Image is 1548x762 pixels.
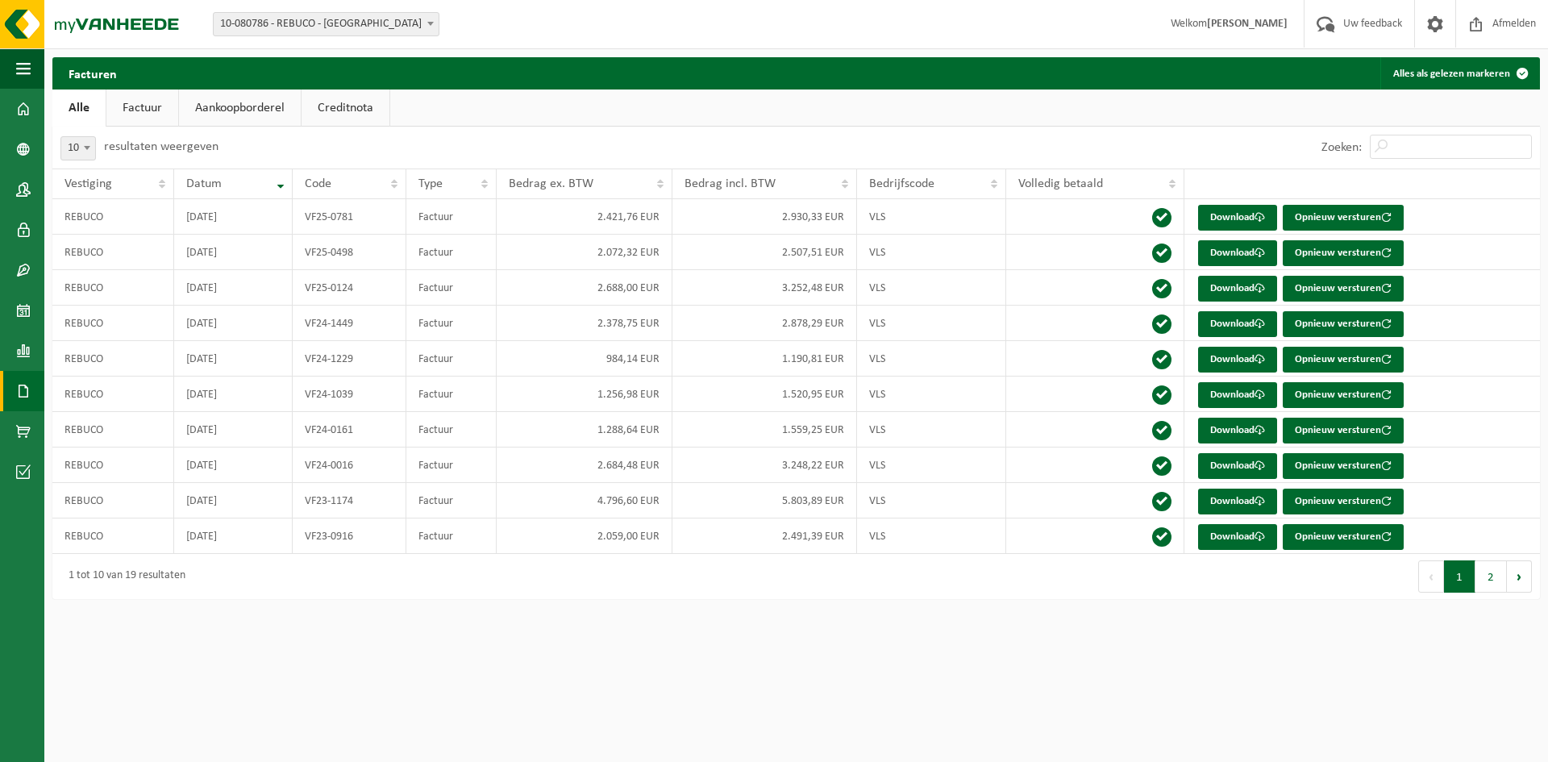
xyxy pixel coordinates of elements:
td: VF25-0124 [293,270,406,306]
td: VLS [857,341,1006,377]
td: VLS [857,483,1006,518]
td: 1.520,95 EUR [672,377,857,412]
button: Opnieuw versturen [1283,347,1404,373]
a: Download [1198,276,1277,302]
td: [DATE] [174,448,293,483]
h2: Facturen [52,57,133,89]
button: Opnieuw versturen [1283,418,1404,443]
td: VF24-1039 [293,377,406,412]
td: VF25-0498 [293,235,406,270]
span: Type [418,177,443,190]
td: 2.507,51 EUR [672,235,857,270]
div: 1 tot 10 van 19 resultaten [60,562,185,591]
a: Download [1198,205,1277,231]
button: Opnieuw versturen [1283,524,1404,550]
td: 1.256,98 EUR [497,377,672,412]
td: VLS [857,377,1006,412]
td: VLS [857,306,1006,341]
td: [DATE] [174,306,293,341]
span: Vestiging [64,177,112,190]
td: Factuur [406,518,497,554]
td: VF24-1449 [293,306,406,341]
td: 1.190,81 EUR [672,341,857,377]
td: REBUCO [52,270,174,306]
td: 4.796,60 EUR [497,483,672,518]
button: Opnieuw versturen [1283,311,1404,337]
td: REBUCO [52,483,174,518]
td: 2.930,33 EUR [672,199,857,235]
a: Download [1198,311,1277,337]
a: Factuur [106,90,178,127]
td: VLS [857,412,1006,448]
td: REBUCO [52,377,174,412]
td: [DATE] [174,341,293,377]
td: Factuur [406,377,497,412]
td: VF23-0916 [293,518,406,554]
a: Download [1198,489,1277,514]
span: 10-080786 - REBUCO - GERAARDSBERGEN [213,12,439,36]
a: Download [1198,524,1277,550]
button: Opnieuw versturen [1283,453,1404,479]
td: 2.059,00 EUR [497,518,672,554]
td: Factuur [406,341,497,377]
span: 10 [60,136,96,160]
td: VF25-0781 [293,199,406,235]
td: Factuur [406,483,497,518]
td: 2.688,00 EUR [497,270,672,306]
td: 3.252,48 EUR [672,270,857,306]
td: Factuur [406,306,497,341]
td: [DATE] [174,412,293,448]
button: Opnieuw versturen [1283,382,1404,408]
label: Zoeken: [1321,141,1362,154]
button: Previous [1418,560,1444,593]
button: Alles als gelezen markeren [1380,57,1538,90]
button: 2 [1475,560,1507,593]
td: VF23-1174 [293,483,406,518]
strong: [PERSON_NAME] [1207,18,1288,30]
a: Download [1198,240,1277,266]
td: REBUCO [52,518,174,554]
a: Aankoopborderel [179,90,301,127]
button: Next [1507,560,1532,593]
a: Download [1198,382,1277,408]
td: REBUCO [52,306,174,341]
td: VF24-0161 [293,412,406,448]
td: REBUCO [52,199,174,235]
td: REBUCO [52,341,174,377]
td: [DATE] [174,377,293,412]
td: VF24-0016 [293,448,406,483]
label: resultaten weergeven [104,140,218,153]
td: Factuur [406,235,497,270]
button: 1 [1444,560,1475,593]
td: 2.878,29 EUR [672,306,857,341]
span: Volledig betaald [1018,177,1103,190]
td: REBUCO [52,412,174,448]
td: VLS [857,270,1006,306]
td: [DATE] [174,235,293,270]
a: Download [1198,453,1277,479]
span: Bedrijfscode [869,177,934,190]
td: Factuur [406,199,497,235]
span: Datum [186,177,222,190]
span: Bedrag incl. BTW [685,177,776,190]
td: VLS [857,448,1006,483]
td: [DATE] [174,518,293,554]
td: REBUCO [52,235,174,270]
td: VLS [857,199,1006,235]
span: Bedrag ex. BTW [509,177,593,190]
button: Opnieuw versturen [1283,205,1404,231]
td: 2.072,32 EUR [497,235,672,270]
td: 1.288,64 EUR [497,412,672,448]
button: Opnieuw versturen [1283,276,1404,302]
td: Factuur [406,270,497,306]
td: Factuur [406,412,497,448]
td: 2.378,75 EUR [497,306,672,341]
span: Code [305,177,331,190]
td: 2.491,39 EUR [672,518,857,554]
a: Creditnota [302,90,389,127]
a: Alle [52,90,106,127]
td: Factuur [406,448,497,483]
td: 5.803,89 EUR [672,483,857,518]
td: VLS [857,235,1006,270]
button: Opnieuw versturen [1283,489,1404,514]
